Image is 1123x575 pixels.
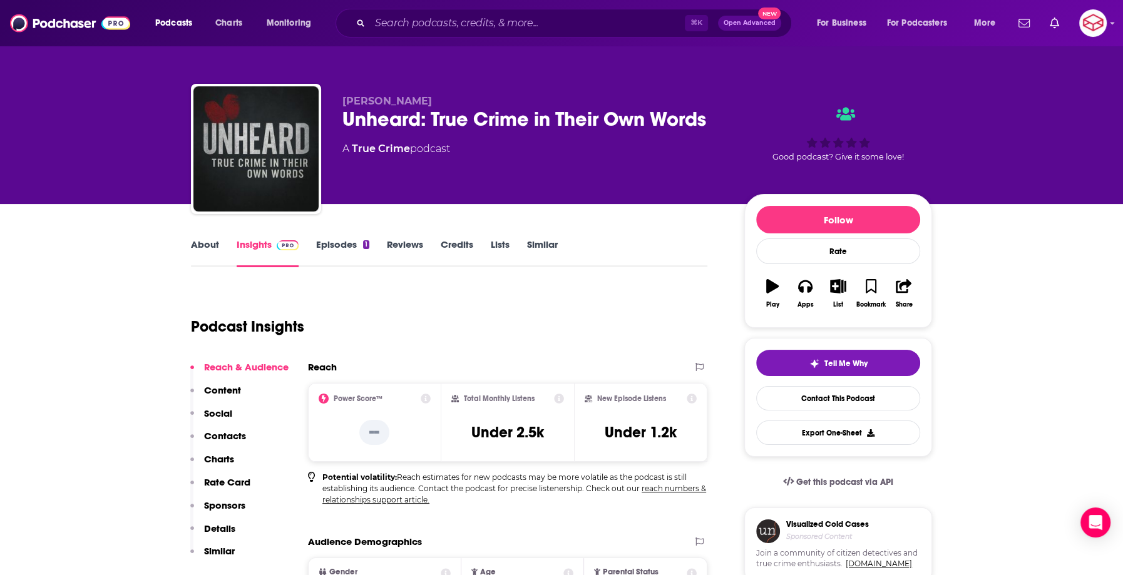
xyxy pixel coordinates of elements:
span: For Business [817,14,866,32]
div: List [833,301,843,308]
h1: Podcast Insights [191,317,304,336]
span: Get this podcast via API [796,477,893,487]
p: Rate Card [204,476,250,488]
p: -- [359,420,389,445]
button: open menu [965,13,1011,33]
div: Rate [756,238,920,264]
a: [DOMAIN_NAME] [846,559,912,568]
div: 1 [363,240,369,249]
p: Similar [204,545,235,557]
span: Join a community of citizen detectives and true crime enthusiasts. [756,548,920,569]
img: coldCase.18b32719.png [756,519,780,543]
button: Details [190,522,235,546]
a: Credits [441,238,473,267]
button: Export One-Sheet [756,420,920,445]
a: Similar [527,238,558,267]
button: Content [190,384,241,407]
button: List [822,271,854,316]
span: Good podcast? Give it some love! [772,152,904,161]
span: More [974,14,995,32]
button: tell me why sparkleTell Me Why [756,350,920,376]
span: Monitoring [267,14,311,32]
div: Play [766,301,779,308]
button: Sponsors [190,499,245,522]
a: Lists [491,238,510,267]
p: Details [204,522,235,534]
a: About [191,238,219,267]
h2: New Episode Listens [597,394,666,403]
a: Reviews [387,238,423,267]
button: Charts [190,453,234,476]
button: Play [756,271,789,316]
button: Reach & Audience [190,361,289,384]
div: A podcast [342,141,450,156]
a: Get this podcast via API [773,467,903,497]
span: Podcasts [155,14,192,32]
div: Bookmark [856,301,886,308]
img: Unheard: True Crime in Their Own Words [193,86,319,211]
button: Social [190,407,232,430]
button: Share [888,271,920,316]
b: Potential volatility: [322,472,397,482]
h4: Sponsored Content [786,532,869,541]
button: Bookmark [854,271,887,316]
button: Show profile menu [1079,9,1107,37]
a: Charts [207,13,250,33]
h3: Under 2.5k [471,423,544,442]
p: Reach estimates for new podcasts may be more volatile as the podcast is still establishing its au... [322,472,707,506]
a: Show notifications dropdown [1045,13,1064,34]
img: Podchaser - Follow, Share and Rate Podcasts [10,11,130,35]
a: Contact This Podcast [756,386,920,410]
div: Good podcast? Give it some love! [744,95,932,173]
span: For Podcasters [887,14,947,32]
span: Logged in as callista [1079,9,1107,37]
img: Podchaser Pro [277,240,299,250]
div: Apps [797,301,814,308]
span: Charts [215,14,242,32]
h2: Total Monthly Listens [464,394,535,403]
h2: Reach [308,361,337,373]
button: Similar [190,545,235,568]
img: tell me why sparkle [809,359,819,369]
button: open menu [808,13,882,33]
p: Charts [204,453,234,465]
button: Contacts [190,430,246,453]
a: True Crime [352,143,410,155]
p: Reach & Audience [204,361,289,373]
h2: Power Score™ [334,394,382,403]
p: Contacts [204,430,246,442]
a: InsightsPodchaser Pro [237,238,299,267]
div: Share [895,301,912,308]
span: Tell Me Why [824,359,868,369]
div: Search podcasts, credits, & more... [347,9,804,38]
button: open menu [879,13,965,33]
button: open menu [146,13,208,33]
p: Social [204,407,232,419]
h2: Audience Demographics [308,536,422,547]
img: User Profile [1079,9,1107,37]
span: ⌘ K [685,15,708,31]
h3: Visualized Cold Cases [786,519,869,529]
span: Open Advanced [724,20,776,26]
h3: Under 1.2k [605,423,677,442]
a: Episodes1 [316,238,369,267]
span: [PERSON_NAME] [342,95,432,107]
button: Apps [789,271,821,316]
input: Search podcasts, credits, & more... [370,13,685,33]
button: Follow [756,206,920,233]
a: Show notifications dropdown [1013,13,1035,34]
button: open menu [258,13,327,33]
a: reach numbers & relationships support article. [322,484,706,504]
span: New [758,8,781,19]
p: Sponsors [204,499,245,511]
button: Open AdvancedNew [718,16,781,31]
p: Content [204,384,241,396]
div: Open Intercom Messenger [1080,507,1110,537]
button: Rate Card [190,476,250,499]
